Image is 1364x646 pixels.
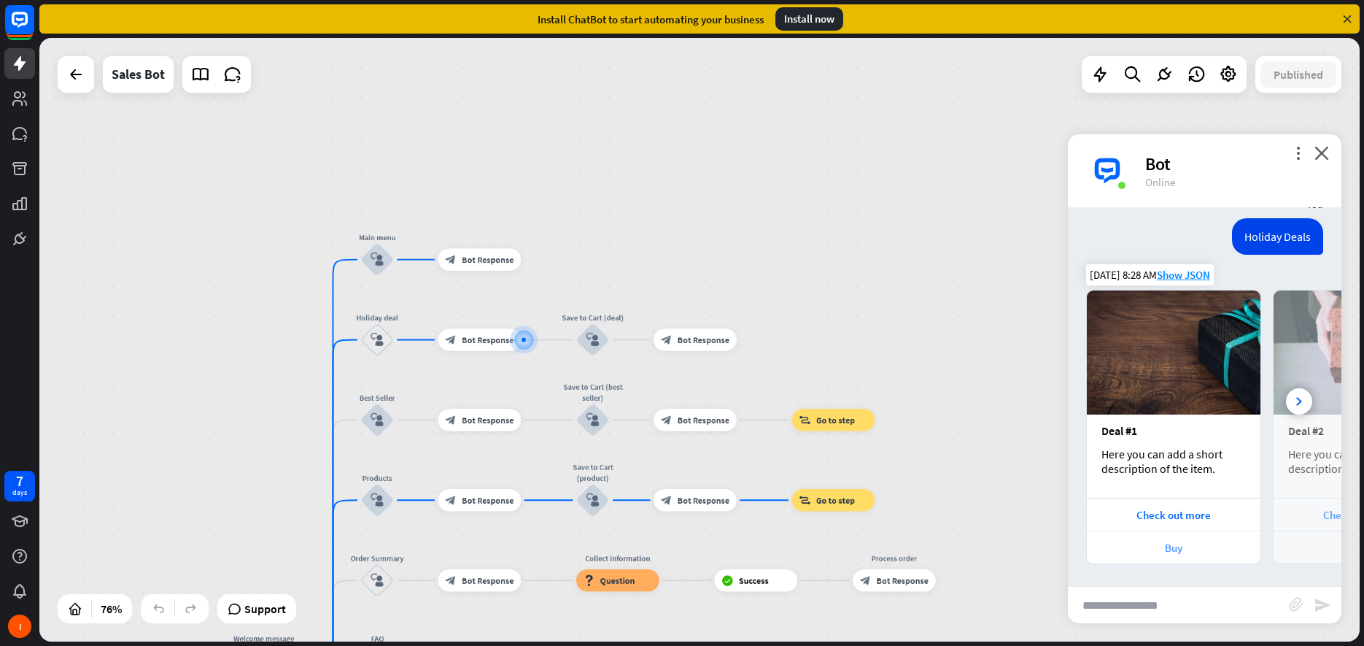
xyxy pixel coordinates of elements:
div: Best Seller [344,393,411,404]
i: more_vert [1291,146,1305,160]
div: Bot [1145,153,1324,175]
div: Check out more [1094,508,1253,522]
div: Install now [775,7,843,31]
i: block_bot_response [860,575,871,586]
span: Bot Response [877,575,929,586]
i: block_bot_response [661,495,672,506]
div: Deal #1 [1101,423,1246,438]
i: block_bot_response [445,415,456,426]
div: Online [1145,175,1324,189]
i: block_bot_response [445,575,456,586]
button: Open LiveChat chat widget [12,6,55,50]
div: Products [344,472,411,483]
span: Go to step [816,495,855,506]
div: days [12,488,27,498]
i: block_user_input [371,253,384,266]
div: Process order [845,553,944,564]
i: send [1314,596,1331,614]
i: block_bot_response [445,495,456,506]
span: Bot Response [462,254,514,265]
div: Collect information [568,553,667,564]
span: Bot Response [462,495,514,506]
span: Support [244,597,286,620]
i: block_user_input [371,574,384,587]
div: FAQ [344,633,411,644]
i: block_goto [799,495,810,506]
div: Here you can add a short description of the item. [1101,447,1246,476]
i: block_bot_response [661,334,672,345]
i: block_question [584,575,594,586]
span: Go to step [816,415,855,426]
span: Bot Response [462,415,514,426]
div: Save to Cart (deal) [559,312,626,323]
i: block_success [721,575,733,586]
div: 7 [16,474,23,488]
i: block_user_input [586,493,600,507]
div: Order Summary [344,553,411,564]
div: Welcome message [214,633,313,644]
div: I [8,615,31,638]
i: block_attachment [1289,597,1303,612]
div: Buy [1094,541,1253,555]
span: Question [600,575,635,586]
span: Success [739,575,769,586]
i: block_user_input [586,333,600,346]
button: Published [1260,61,1336,88]
i: block_user_input [371,333,384,346]
i: close [1314,146,1329,160]
i: block_bot_response [445,254,456,265]
span: Bot Response [678,415,729,426]
span: Bot Response [678,334,729,345]
i: block_bot_response [661,415,672,426]
i: block_user_input [371,413,384,426]
div: Holiday Deals [1232,218,1323,255]
i: block_goto [799,415,810,426]
div: 76% [96,597,126,620]
span: Bot Response [462,334,514,345]
div: Main menu [344,232,411,243]
i: block_user_input [586,413,600,426]
div: Save to Cart (best seller) [559,381,626,403]
span: Bot Response [678,495,729,506]
i: block_user_input [371,493,384,507]
span: Show JSON [1157,268,1210,282]
i: block_bot_response [445,334,456,345]
span: Bot Response [462,575,514,586]
div: Holiday deal [344,312,411,323]
div: Save to Cart (product) [559,461,626,483]
div: [DATE] 8:28 AM [1086,264,1214,285]
div: Sales Bot [112,56,165,93]
div: Install ChatBot to start automating your business [538,12,764,26]
a: 7 days [4,471,35,501]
